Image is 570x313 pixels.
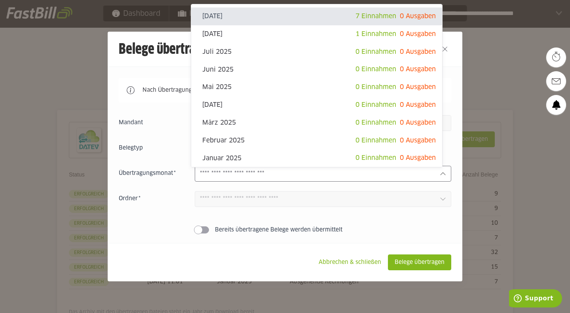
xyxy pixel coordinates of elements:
span: 0 Ausgaben [400,102,436,108]
span: 0 Einnahmen [355,49,396,55]
sl-option: Juli 2025 [191,43,442,61]
sl-option: [DATE] [191,25,442,43]
sl-option: Mai 2025 [191,78,442,96]
span: 0 Ausgaben [400,13,436,19]
sl-option: Januar 2025 [191,149,442,167]
sl-option: Dezember 2024 [191,167,442,185]
sl-switch: Bereits übertragene Belege werden übermittelt [119,226,451,234]
span: 0 Einnahmen [355,137,396,144]
sl-option: März 2025 [191,114,442,132]
sl-button: Belege übertragen [388,254,451,270]
span: 0 Einnahmen [355,102,396,108]
span: 1 Einnahmen [355,31,396,37]
span: 0 Ausgaben [400,155,436,161]
span: 0 Ausgaben [400,66,436,72]
sl-option: [DATE] [191,96,442,114]
span: 0 Ausgaben [400,84,436,90]
span: 0 Ausgaben [400,49,436,55]
span: 0 Einnahmen [355,66,396,72]
sl-option: Juni 2025 [191,61,442,78]
span: 7 Einnahmen [355,13,396,19]
iframe: Öffnet ein Widget, in dem Sie weitere Informationen finden [509,289,562,309]
span: 0 Einnahmen [355,120,396,126]
span: 0 Einnahmen [355,84,396,90]
span: 0 Ausgaben [400,120,436,126]
sl-option: [DATE] [191,8,442,25]
span: 0 Ausgaben [400,137,436,144]
span: 0 Ausgaben [400,31,436,37]
span: 0 Einnahmen [355,155,396,161]
sl-button: Abbrechen & schließen [312,254,388,270]
sl-option: Februar 2025 [191,132,442,150]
